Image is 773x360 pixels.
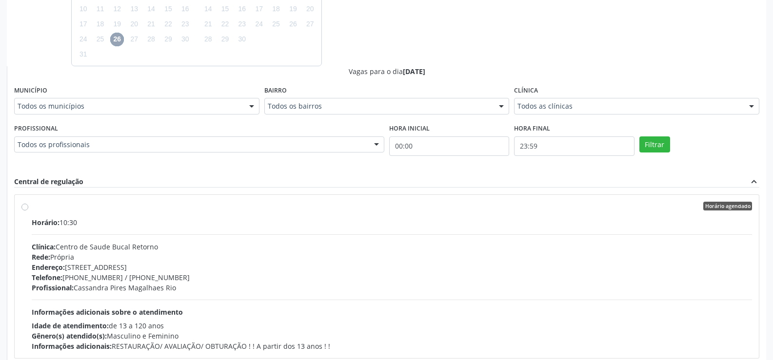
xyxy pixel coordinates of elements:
div: [STREET_ADDRESS] [32,262,752,272]
span: Horário: [32,218,59,227]
button: Filtrar [639,136,670,153]
span: Profissional: [32,283,74,292]
span: Idade de atendimento: [32,321,109,330]
span: sábado, 16 de agosto de 2025 [178,2,192,16]
span: Todos os profissionais [18,140,364,150]
div: Centro de Saude Bucal Retorno [32,242,752,252]
span: segunda-feira, 15 de setembro de 2025 [218,2,232,16]
label: Município [14,83,47,98]
span: domingo, 28 de setembro de 2025 [201,33,215,46]
span: quarta-feira, 13 de agosto de 2025 [127,2,141,16]
div: Cassandra Pires Magalhaes Rio [32,283,752,293]
span: sexta-feira, 15 de agosto de 2025 [161,2,175,16]
span: domingo, 10 de agosto de 2025 [77,2,90,16]
span: [DATE] [403,67,425,76]
span: terça-feira, 19 de agosto de 2025 [110,18,124,31]
span: Gênero(s) atendido(s): [32,331,107,341]
div: [PHONE_NUMBER] / [PHONE_NUMBER] [32,272,752,283]
div: de 13 a 120 anos [32,321,752,331]
span: segunda-feira, 18 de agosto de 2025 [94,18,107,31]
span: quinta-feira, 14 de agosto de 2025 [144,2,158,16]
span: Todos as clínicas [517,101,739,111]
span: terça-feira, 12 de agosto de 2025 [110,2,124,16]
span: quarta-feira, 20 de agosto de 2025 [127,18,141,31]
span: domingo, 17 de agosto de 2025 [77,18,90,31]
label: Hora inicial [389,121,430,136]
span: sexta-feira, 19 de setembro de 2025 [286,2,300,16]
span: terça-feira, 23 de setembro de 2025 [235,18,249,31]
span: terça-feira, 30 de setembro de 2025 [235,33,249,46]
span: segunda-feira, 29 de setembro de 2025 [218,33,232,46]
div: Vagas para o dia [14,66,759,76]
span: Endereço: [32,263,65,272]
span: domingo, 21 de setembro de 2025 [201,18,215,31]
span: terça-feira, 26 de agosto de 2025 [110,33,124,46]
span: sexta-feira, 22 de agosto de 2025 [161,18,175,31]
span: sábado, 30 de agosto de 2025 [178,33,192,46]
span: Todos os municípios [18,101,239,111]
span: Informações adicionais: [32,341,112,351]
label: Clínica [514,83,538,98]
span: domingo, 24 de agosto de 2025 [77,33,90,46]
span: quarta-feira, 17 de setembro de 2025 [252,2,266,16]
label: Bairro [264,83,287,98]
span: segunda-feira, 11 de agosto de 2025 [94,2,107,16]
span: quarta-feira, 24 de setembro de 2025 [252,18,266,31]
span: segunda-feira, 25 de agosto de 2025 [94,33,107,46]
input: Selecione o horário [514,136,634,156]
div: Masculino e Feminino [32,331,752,341]
div: Central de regulação [14,176,83,187]
span: sexta-feira, 26 de setembro de 2025 [286,18,300,31]
div: RESTAURAÇÃO/ AVALIAÇÃO/ OBTURAÇÃO ! ! A partir dos 13 anos ! ! [32,341,752,351]
span: Todos os bairros [268,101,490,111]
span: Rede: [32,252,50,262]
span: quinta-feira, 21 de agosto de 2025 [144,18,158,31]
span: Informações adicionais sobre o atendimento [32,307,183,317]
div: Própria [32,252,752,262]
span: sábado, 27 de setembro de 2025 [303,18,317,31]
span: Clínica: [32,242,56,251]
span: Horário agendado [703,202,752,210]
input: Selecione o horário [389,136,509,156]
span: quinta-feira, 25 de setembro de 2025 [269,18,283,31]
div: 10:30 [32,217,752,227]
span: quarta-feira, 27 de agosto de 2025 [127,33,141,46]
span: Telefone: [32,273,62,282]
span: quinta-feira, 18 de setembro de 2025 [269,2,283,16]
span: domingo, 14 de setembro de 2025 [201,2,215,16]
span: sexta-feira, 29 de agosto de 2025 [161,33,175,46]
i: expand_less [749,176,759,187]
span: domingo, 31 de agosto de 2025 [77,48,90,61]
span: quinta-feira, 28 de agosto de 2025 [144,33,158,46]
span: terça-feira, 16 de setembro de 2025 [235,2,249,16]
label: Profissional [14,121,58,136]
label: Hora final [514,121,550,136]
span: segunda-feira, 22 de setembro de 2025 [218,18,232,31]
span: sábado, 20 de setembro de 2025 [303,2,317,16]
span: sábado, 23 de agosto de 2025 [178,18,192,31]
